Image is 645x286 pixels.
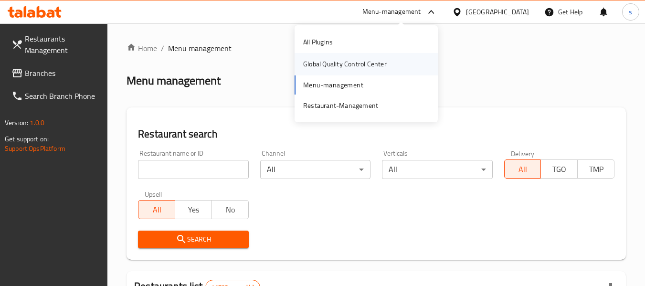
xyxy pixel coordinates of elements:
span: Get support on: [5,133,49,145]
div: [GEOGRAPHIC_DATA] [466,7,529,17]
a: Home [127,42,157,54]
span: No [216,203,245,217]
a: Restaurants Management [4,27,108,62]
span: 1.0.0 [30,117,44,129]
li: / [161,42,164,54]
div: Restaurant-Management [303,100,378,111]
span: Search [146,233,241,245]
div: All [382,160,492,179]
button: TMP [577,159,614,179]
h2: Menu management [127,73,221,88]
span: All [508,162,538,176]
span: Restaurants Management [25,33,100,56]
button: All [504,159,541,179]
span: s [629,7,632,17]
span: All [142,203,171,217]
span: Search Branch Phone [25,90,100,102]
span: Version: [5,117,28,129]
h2: Restaurant search [138,127,614,141]
a: Branches [4,62,108,85]
span: TGO [545,162,574,176]
button: All [138,200,175,219]
button: TGO [540,159,578,179]
label: Upsell [145,191,162,197]
a: Support.OpsPlatform [5,142,65,155]
a: Search Branch Phone [4,85,108,107]
div: Global Quality Control Center [303,59,387,69]
span: Menu management [168,42,232,54]
span: Branches [25,67,100,79]
button: No [211,200,249,219]
div: All [260,160,370,179]
button: Yes [175,200,212,219]
nav: breadcrumb [127,42,626,54]
input: Search for restaurant name or ID.. [138,160,248,179]
span: TMP [582,162,611,176]
label: Delivery [511,150,535,157]
div: Menu-management [362,6,421,18]
div: All Plugins [303,37,333,47]
span: Yes [179,203,208,217]
button: Search [138,231,248,248]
